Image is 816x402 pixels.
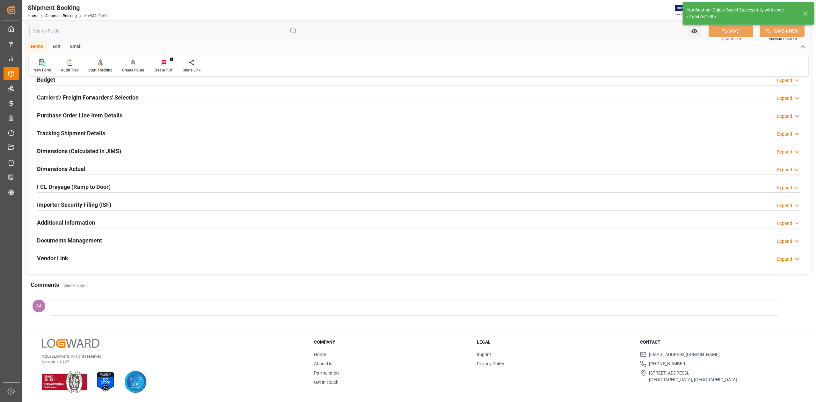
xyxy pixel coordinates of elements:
button: SAVE [709,25,753,37]
div: Expand [777,167,792,173]
a: Get in Touch [314,380,339,385]
img: ISO 9001 & ISO 14001 Certification [42,371,87,393]
h2: Dimensions (Calculated in JIMS) [37,147,121,155]
img: Exertis%20JAM%20-%20Email%20Logo.jpg_1722504956.jpg [675,5,697,16]
div: Expand [777,256,792,263]
input: Search Fields [29,25,299,37]
a: Home [314,352,326,357]
a: Partnerships [314,370,339,376]
a: Imprint [477,352,491,357]
h2: Documents Management [37,236,102,245]
p: Version 1.1.127 [42,359,298,365]
span: Ctrl/CMD + S [722,37,741,41]
div: Home [26,41,48,52]
h2: Carriers'/ Freight Forwarders' Selection [37,93,139,102]
div: Audit Trail [61,67,79,73]
a: About Us [314,361,332,366]
h2: Purchase Order Line Item Details [37,111,122,120]
div: Expand [777,220,792,227]
span: [PHONE_NUMBER] [649,361,687,367]
div: Expand [777,149,792,155]
div: Expand [777,113,792,120]
button: SAVE & NEW [760,25,805,37]
h3: Contact [640,339,795,346]
h2: Comments [31,280,59,289]
h2: Budget [37,75,55,84]
h2: Tracking Shipment Details [37,129,105,138]
img: Logward Logo [42,339,99,348]
a: Privacy Policy [477,361,504,366]
div: Expand [777,238,792,245]
span: [EMAIL_ADDRESS][DOMAIN_NAME] [649,351,720,358]
span: [STREET_ADDRESS], [GEOGRAPHIC_DATA], [GEOGRAPHIC_DATA] [649,370,737,383]
h2: FCL Drayage (Ramp to Door) [37,182,111,191]
div: Start Tracking [88,67,113,73]
h3: Legal [477,339,632,346]
span: Ctrl/CMD + Shift + S [769,37,797,41]
h2: Importer Security Filing (ISF) [37,200,111,209]
span: SA [36,303,42,308]
div: Edit [48,41,65,52]
h2: Additional Information [37,218,95,227]
h3: Company [314,339,469,346]
div: Expand [777,95,792,102]
div: Expand [777,184,792,191]
div: Expand [777,202,792,209]
a: View History [63,283,85,288]
div: Expand [777,131,792,138]
img: ISO 27001 Certification [94,371,117,393]
a: Home [28,14,38,18]
div: Notification: Object Saved Successfully with code c1e547ef1d8b [687,7,797,20]
div: Expand [777,77,792,84]
h2: Vendor Link [37,254,68,263]
a: Shipment Booking [45,14,77,18]
div: Share Link [183,67,200,73]
div: Create Route [122,67,144,73]
img: AICPA SOC [124,371,147,393]
div: Shipment Booking [28,3,109,12]
h2: Dimensions Actual [37,165,85,173]
button: open menu [688,25,701,37]
div: New Form [33,67,51,73]
p: © 2025 Logward. All rights reserved. [42,354,298,359]
div: Email [65,41,86,52]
